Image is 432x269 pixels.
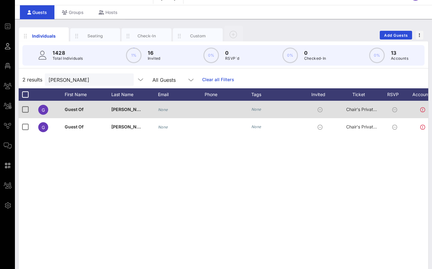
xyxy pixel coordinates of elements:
[81,33,109,39] div: Seating
[65,88,111,101] div: First Name
[251,107,261,112] i: None
[20,5,54,19] div: Guests
[384,33,408,38] span: Add Guests
[53,49,83,57] p: 1428
[346,124,397,129] span: Chair's Private Reception
[385,88,407,101] div: RSVP
[148,55,160,62] p: Invited
[338,88,385,101] div: Ticket
[22,76,42,83] span: 2 results
[251,124,261,129] i: None
[391,49,408,57] p: 13
[133,33,160,39] div: Check-In
[225,49,239,57] p: 0
[158,125,168,129] i: None
[205,88,251,101] div: Phone
[111,107,168,112] span: [PERSON_NAME] Ventures
[346,107,397,112] span: Chair's Private Reception
[111,124,168,129] span: [PERSON_NAME] Ventures
[251,88,304,101] div: Tags
[30,33,58,39] div: Individuals
[91,5,125,19] div: Hosts
[380,31,412,39] button: Add Guests
[65,124,84,129] span: Guest Of
[304,88,338,101] div: Invited
[111,88,158,101] div: Last Name
[152,77,176,83] div: All Guests
[54,5,91,19] div: Groups
[65,107,84,112] span: Guest Of
[225,55,239,62] p: RSVP`d
[391,55,408,62] p: Accounts
[158,88,205,101] div: Email
[202,76,234,83] a: Clear all Filters
[304,49,326,57] p: 0
[148,49,160,57] p: 16
[42,125,45,130] span: G
[149,73,198,86] div: All Guests
[304,55,326,62] p: Checked-In
[53,55,83,62] p: Total Individuals
[158,107,168,112] i: None
[42,107,45,113] span: G
[184,33,212,39] div: Custom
